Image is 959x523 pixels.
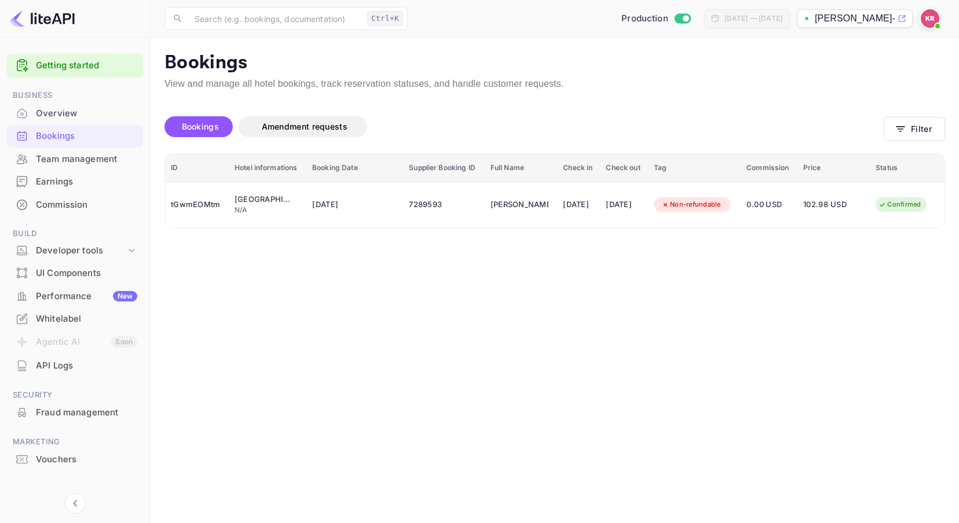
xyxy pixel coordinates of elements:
a: Overview [7,102,143,124]
div: [DATE] [606,196,642,214]
a: Fraud management [7,402,143,423]
div: Getting started [7,54,143,78]
a: Commission [7,194,143,215]
div: Fraud management [36,406,137,419]
span: Production [621,12,668,25]
span: Build [7,227,143,240]
a: PerformanceNew [7,285,143,307]
a: Team management [7,148,143,170]
p: [PERSON_NAME]-unbrg.[PERSON_NAME]... [815,12,895,25]
span: Amendment requests [262,121,347,131]
div: Bookings [7,125,143,148]
div: API Logs [36,359,137,373]
div: Confirmed [871,197,928,212]
p: View and manage all hotel bookings, track reservation statuses, and handle customer requests. [164,77,945,91]
div: Ctrl+K [367,11,403,26]
th: Tag [648,154,741,182]
a: UI Components [7,262,143,283]
div: Non-refundable [654,197,729,212]
div: Whitelabel [36,312,137,326]
span: Marketing [7,436,143,448]
div: Bryanna Gibson [491,196,548,214]
span: Security [7,389,143,402]
div: New [113,291,137,301]
div: Vouchers [7,448,143,471]
div: Switch to Sandbox mode [617,12,695,25]
th: Check out [600,154,648,182]
img: Kobus Roux [921,9,939,28]
th: ID [165,154,229,182]
div: UI Components [7,262,143,285]
a: Vouchers [7,448,143,470]
div: account-settings tabs [164,116,884,137]
div: Cambria Hotel Downtown Phoenix Convention Center [235,194,292,205]
div: tGwmEOMtm [171,196,223,214]
th: Booking Date [306,154,403,182]
div: Developer tools [36,244,126,257]
p: Bookings [164,51,945,75]
table: booking table [165,154,945,227]
div: N/A [235,205,301,215]
div: API Logs [7,355,143,377]
div: Vouchers [36,453,137,466]
th: Commission [741,154,797,182]
div: [DATE] — [DATE] [724,13,782,24]
a: Earnings [7,171,143,192]
div: Overview [7,102,143,125]
a: API Logs [7,355,143,376]
div: Commission [36,198,137,212]
div: Team management [7,148,143,171]
div: Whitelabel [7,308,143,330]
img: LiteAPI logo [9,9,75,28]
div: Performance [36,290,137,303]
input: Search (e.g. bookings, documentation) [188,7,363,30]
button: Collapse navigation [65,493,86,514]
div: Overview [36,107,137,120]
div: Team management [36,153,137,166]
div: PerformanceNew [7,285,143,308]
span: Business [7,89,143,102]
th: Price [797,154,870,182]
span: Bookings [182,121,219,131]
a: Bookings [7,125,143,146]
div: Bookings [36,130,137,143]
span: [DATE] [312,198,393,211]
div: 7289593 [409,196,479,214]
div: Fraud management [7,402,143,424]
a: Getting started [36,59,137,72]
span: 0.00 USD [746,198,792,211]
th: Hotel informations [229,154,306,182]
a: Whitelabel [7,308,143,329]
span: 102.98 USD [803,198,861,211]
button: Filter [884,117,945,141]
div: Commission [7,194,143,216]
div: [DATE] [563,196,594,214]
div: Earnings [7,171,143,193]
div: Developer tools [7,241,143,261]
div: UI Components [36,267,137,280]
th: Full Name [485,154,557,182]
th: Supplier Booking ID [403,154,485,182]
th: Status [870,154,945,182]
div: Earnings [36,175,137,189]
th: Check in [557,154,600,182]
